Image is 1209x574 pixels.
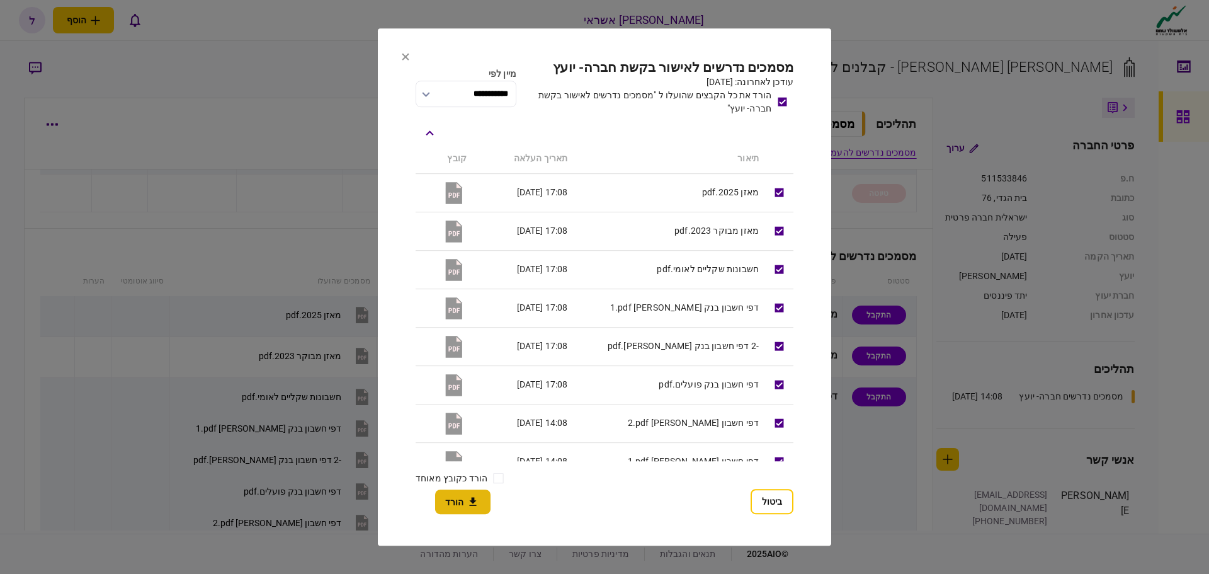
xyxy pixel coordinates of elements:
td: מאזן מבוקר 2023.pdf [574,212,765,250]
td: דפי חשבון [PERSON_NAME] 2.pdf [574,404,765,442]
div: מיין לפי [416,67,516,81]
td: חשבונות שקליים לאומי.pdf [574,250,765,289]
td: 17:08 [DATE] [473,327,574,365]
h2: מסמכים נדרשים לאישור בקשת חברה- יועץ [523,60,793,76]
td: -2 דפי חשבון בנק [PERSON_NAME].pdf [574,327,765,365]
div: הורד את כל הקבצים שהועלו ל "מסמכים נדרשים לאישור בקשת חברה- יועץ" [523,89,771,115]
td: 14:08 [DATE] [473,442,574,481]
td: דפי חשבון בנק [PERSON_NAME] 1.pdf [574,289,765,327]
td: מאזן 2025.pdf [574,173,765,212]
td: 14:08 [DATE] [473,404,574,442]
th: תאריך העלאה [473,144,574,174]
td: דפי חשבון בנק פועלים.pdf [574,365,765,404]
div: עודכן לאחרונה: [DATE] [523,76,793,89]
td: 17:08 [DATE] [473,173,574,212]
td: 17:08 [DATE] [473,212,574,250]
button: הורד [435,490,491,514]
th: קובץ [416,144,473,174]
td: 17:08 [DATE] [473,365,574,404]
th: תיאור [574,144,765,174]
label: הורד כקובץ מאוחד [416,472,487,485]
td: 17:08 [DATE] [473,289,574,327]
td: דפי חשבון [PERSON_NAME] 1.pdf [574,442,765,481]
td: 17:08 [DATE] [473,250,574,289]
button: ביטול [751,489,793,514]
